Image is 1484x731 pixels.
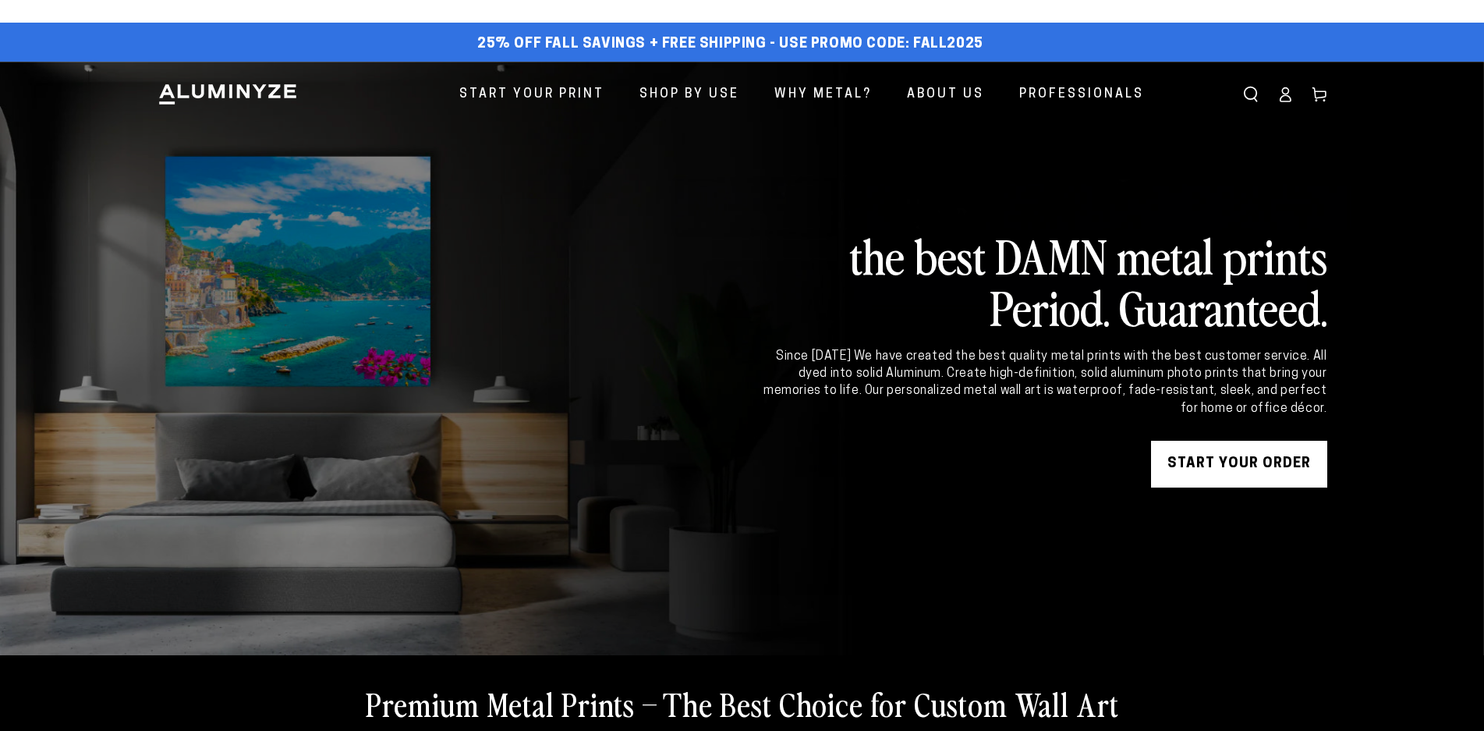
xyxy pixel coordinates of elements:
[895,74,996,115] a: About Us
[459,83,604,106] span: Start Your Print
[763,74,884,115] a: Why Metal?
[761,229,1327,332] h2: the best DAMN metal prints Period. Guaranteed.
[366,683,1119,724] h2: Premium Metal Prints – The Best Choice for Custom Wall Art
[1234,77,1268,112] summary: Search our site
[448,74,616,115] a: Start Your Print
[1008,74,1156,115] a: Professionals
[477,36,983,53] span: 25% off FALL Savings + Free Shipping - Use Promo Code: FALL2025
[158,83,298,106] img: Aluminyze
[628,74,751,115] a: Shop By Use
[639,83,739,106] span: Shop By Use
[1151,441,1327,488] a: START YOUR Order
[774,83,872,106] span: Why Metal?
[761,348,1327,418] div: Since [DATE] We have created the best quality metal prints with the best customer service. All dy...
[907,83,984,106] span: About Us
[1019,83,1144,106] span: Professionals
